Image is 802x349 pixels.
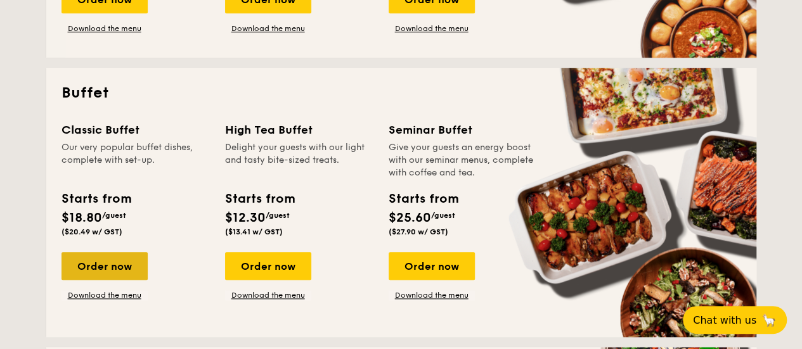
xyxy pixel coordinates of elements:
[225,141,373,179] div: Delight your guests with our light and tasty bite-sized treats.
[389,121,537,139] div: Seminar Buffet
[225,227,283,236] span: ($13.41 w/ GST)
[389,141,537,179] div: Give your guests an energy boost with our seminar menus, complete with coffee and tea.
[61,121,210,139] div: Classic Buffet
[225,23,311,34] a: Download the menu
[61,290,148,300] a: Download the menu
[61,141,210,179] div: Our very popular buffet dishes, complete with set-up.
[389,252,475,280] div: Order now
[61,252,148,280] div: Order now
[102,211,126,220] span: /guest
[61,23,148,34] a: Download the menu
[225,210,266,225] span: $12.30
[225,290,311,300] a: Download the menu
[225,121,373,139] div: High Tea Buffet
[389,189,458,208] div: Starts from
[225,189,294,208] div: Starts from
[389,290,475,300] a: Download the menu
[389,227,448,236] span: ($27.90 w/ GST)
[61,83,741,103] h2: Buffet
[61,227,122,236] span: ($20.49 w/ GST)
[683,306,787,334] button: Chat with us🦙
[761,313,777,327] span: 🦙
[693,314,756,326] span: Chat with us
[431,211,455,220] span: /guest
[266,211,290,220] span: /guest
[225,252,311,280] div: Order now
[389,210,431,225] span: $25.60
[61,189,131,208] div: Starts from
[389,23,475,34] a: Download the menu
[61,210,102,225] span: $18.80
